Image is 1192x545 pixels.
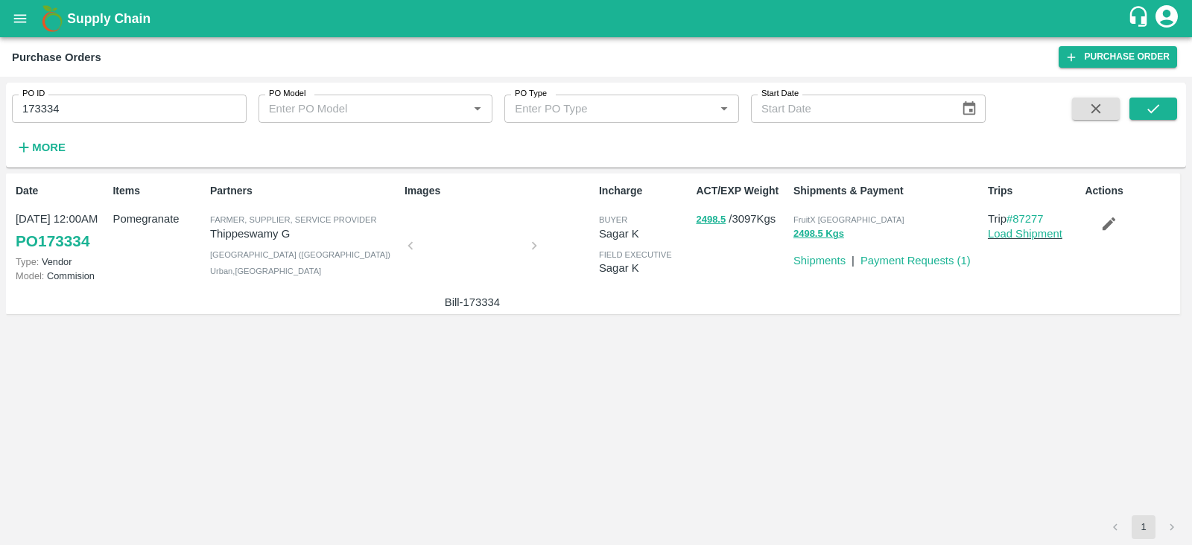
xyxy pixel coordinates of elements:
[1085,183,1176,199] p: Actions
[696,183,787,199] p: ACT/EXP Weight
[846,246,855,269] div: |
[22,88,45,100] label: PO ID
[599,183,690,199] p: Incharge
[210,183,399,199] p: Partners
[12,135,69,160] button: More
[16,256,39,267] span: Type:
[12,48,101,67] div: Purchase Orders
[263,99,445,118] input: Enter PO Model
[751,95,949,123] input: Start Date
[955,95,983,123] button: Choose date
[16,270,44,281] span: Model:
[599,250,672,259] span: field executive
[1153,3,1180,34] div: account of current user
[67,8,1127,29] a: Supply Chain
[16,255,107,269] p: Vendor
[269,88,306,100] label: PO Model
[16,269,107,283] p: Commision
[12,95,247,123] input: Enter PO ID
[210,215,377,224] span: Farmer, Supplier, Service Provider
[860,255,971,267] a: Payment Requests (1)
[32,141,66,153] strong: More
[112,211,203,227] p: Pomegranate
[1132,515,1155,539] button: page 1
[988,228,1062,240] a: Load Shipment
[714,99,734,118] button: Open
[696,211,726,229] button: 2498.5
[16,228,89,255] a: PO173334
[793,215,904,224] span: FruitX [GEOGRAPHIC_DATA]
[1127,5,1153,32] div: customer-support
[599,215,627,224] span: buyer
[16,183,107,199] p: Date
[515,88,547,100] label: PO Type
[509,99,691,118] input: Enter PO Type
[405,183,593,199] p: Images
[793,226,844,243] button: 2498.5 Kgs
[416,294,528,310] p: Bill-173334
[112,183,203,199] p: Items
[67,11,150,26] b: Supply Chain
[1101,515,1186,539] nav: pagination navigation
[37,4,67,34] img: logo
[793,255,846,267] a: Shipments
[599,260,690,276] p: Sagar K
[210,250,390,275] span: [GEOGRAPHIC_DATA] ([GEOGRAPHIC_DATA]) Urban , [GEOGRAPHIC_DATA]
[3,1,37,36] button: open drawer
[793,183,982,199] p: Shipments & Payment
[468,99,487,118] button: Open
[210,226,399,242] p: Thippeswamy G
[761,88,799,100] label: Start Date
[1059,46,1177,68] a: Purchase Order
[1006,213,1044,225] a: #87277
[696,211,787,228] p: / 3097 Kgs
[988,183,1079,199] p: Trips
[988,211,1079,227] p: Trip
[599,226,690,242] p: Sagar K
[16,211,107,227] p: [DATE] 12:00AM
